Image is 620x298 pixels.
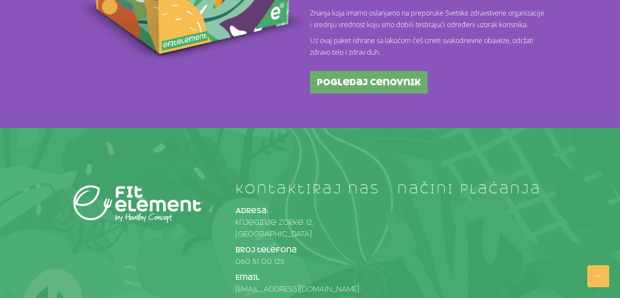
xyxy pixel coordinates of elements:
h4: načini plaćanja [397,182,547,196]
p: Uz ovaj paket ishrane sa lakoćom ćeš izneti svakodnevne obaveze, održati zdravo telo i zdrav duh. [310,35,547,58]
a: pogledaj cenovnik [310,71,428,93]
p: Znanja koja imamo oslanjamo na preporuke Svetske zdravstvene organizacije i srednju vrednost koju... [310,7,547,31]
span: pogledaj cenovnik [317,78,421,87]
strong: Email [236,273,260,282]
h4: kontaktiraj nas [236,182,385,196]
p: Knjeginje Zorke 12, [GEOGRAPHIC_DATA] [236,205,385,240]
a: 060 51 00 125 [236,257,285,266]
strong: Broj telefona [236,245,297,255]
a: [EMAIL_ADDRESS][DOMAIN_NAME] [236,285,359,294]
strong: Adresa: [236,206,268,215]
